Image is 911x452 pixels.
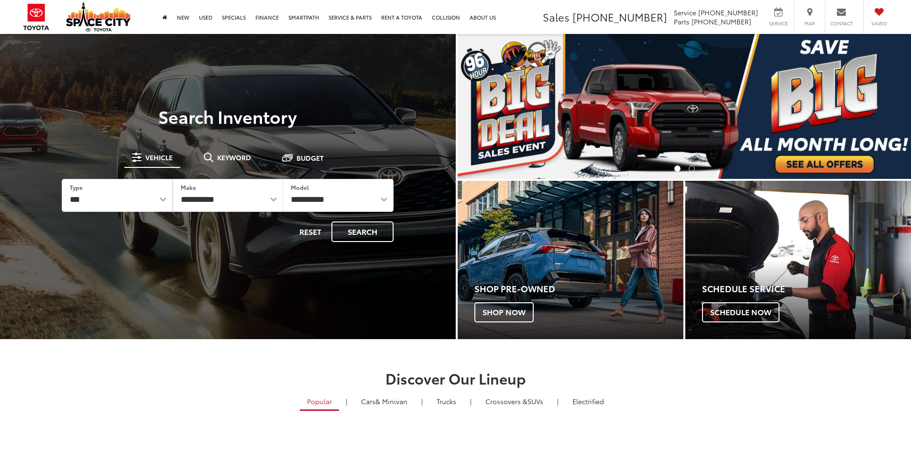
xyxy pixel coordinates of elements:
button: Click to view next picture. [843,53,911,160]
a: Popular [300,393,339,411]
a: Trucks [429,393,463,409]
span: [PHONE_NUMBER] [691,17,751,26]
h2: Discover Our Lineup [119,370,793,386]
li: | [468,397,474,406]
div: Toyota [458,181,683,339]
span: Schedule Now [702,302,779,322]
a: Schedule Service Schedule Now [685,181,911,339]
span: Service [674,8,696,17]
div: Toyota [685,181,911,339]
span: Vehicle [145,154,173,161]
label: Make [181,183,196,191]
span: [PHONE_NUMBER] [698,8,758,17]
span: Saved [868,20,889,27]
li: Go to slide number 1. [674,165,681,172]
span: Shop Now [474,302,534,322]
span: Map [799,20,820,27]
label: Model [291,183,309,191]
a: Cars [354,393,415,409]
span: & Minivan [375,397,407,406]
a: SUVs [478,393,550,409]
span: Budget [296,154,324,161]
span: Crossovers & [485,397,527,406]
button: Search [331,221,394,242]
li: | [555,397,561,406]
a: Electrified [565,393,611,409]
label: Type [70,183,83,191]
img: Space City Toyota [66,2,131,32]
span: [PHONE_NUMBER] [572,9,667,24]
li: | [343,397,350,406]
li: | [419,397,425,406]
span: Keyword [217,154,251,161]
h4: Schedule Service [702,284,911,294]
button: Click to view previous picture. [458,53,526,160]
a: Shop Pre-Owned Shop Now [458,181,683,339]
span: Contact [830,20,853,27]
span: Sales [543,9,570,24]
li: Go to slide number 2. [689,165,695,172]
span: Parts [674,17,690,26]
h3: Search Inventory [40,107,416,126]
span: Service [768,20,789,27]
h4: Shop Pre-Owned [474,284,683,294]
button: Reset [291,221,329,242]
